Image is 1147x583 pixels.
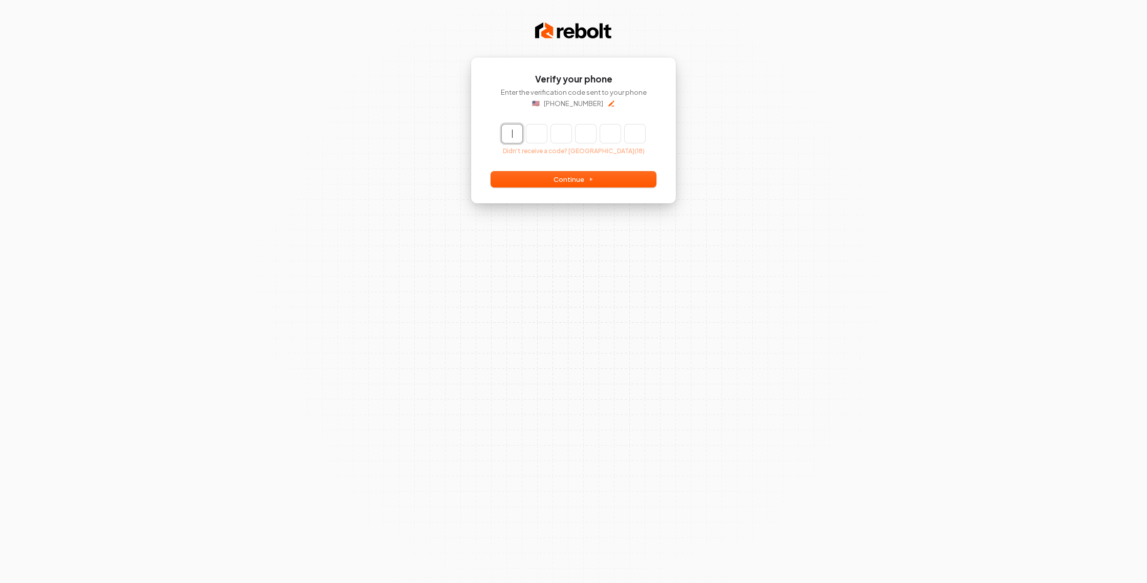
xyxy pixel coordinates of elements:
img: Rebolt Logo [535,20,612,41]
p: [PHONE_NUMBER] [544,99,603,108]
button: Edit [607,99,615,108]
span: Continue [554,175,593,184]
input: Enter verification code [502,124,666,143]
p: 🇺🇸 [532,99,540,108]
button: Continue [491,172,656,187]
p: Enter the verification code sent to your phone [491,88,656,97]
h1: Verify your phone [491,73,656,86]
